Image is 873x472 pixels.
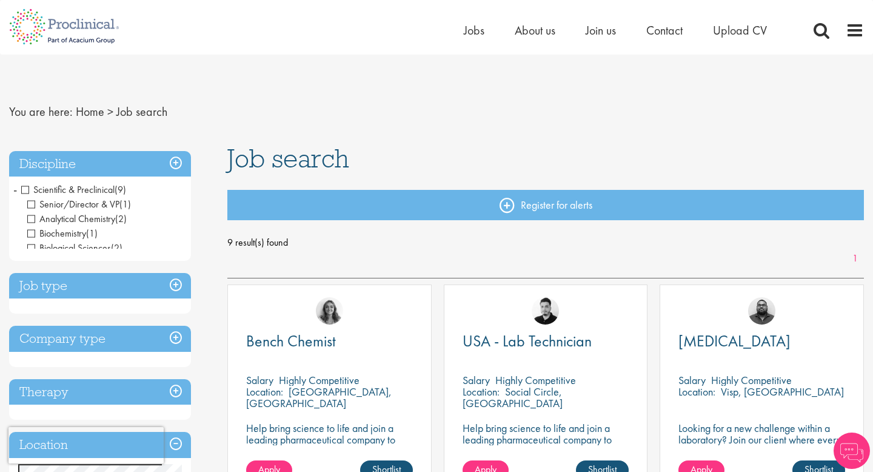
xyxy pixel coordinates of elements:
[9,273,191,299] h3: Job type
[9,379,191,405] h3: Therapy
[678,331,791,351] span: [MEDICAL_DATA]
[246,331,336,351] span: Bench Chemist
[9,104,73,120] span: You are here:
[86,227,98,240] span: (1)
[678,334,845,349] a: [MEDICAL_DATA]
[107,104,113,120] span: >
[279,373,360,387] p: Highly Competitive
[115,212,127,225] span: (2)
[9,326,191,352] h3: Company type
[586,22,616,38] a: Join us
[846,252,864,266] a: 1
[227,142,349,175] span: Job search
[13,180,17,198] span: -
[246,373,273,387] span: Salary
[227,234,864,252] span: 9 result(s) found
[678,422,845,457] p: Looking for a new challenge within a laboratory? Join our client where every experiment brings us...
[119,198,131,211] span: (1)
[246,385,392,410] p: [GEOGRAPHIC_DATA], [GEOGRAPHIC_DATA]
[515,22,555,38] a: About us
[678,373,706,387] span: Salary
[246,334,413,349] a: Bench Chemist
[8,427,164,464] iframe: reCAPTCHA
[495,373,576,387] p: Highly Competitive
[532,297,559,325] img: Anderson Maldonado
[27,212,115,225] span: Analytical Chemistry
[464,22,484,38] a: Jobs
[834,433,870,469] img: Chatbot
[463,385,563,410] p: Social Circle, [GEOGRAPHIC_DATA]
[27,198,119,211] span: Senior/Director & VP
[27,241,111,254] span: Biological Sciences
[115,183,126,196] span: (9)
[721,385,844,399] p: Visp, [GEOGRAPHIC_DATA]
[713,22,767,38] a: Upload CV
[21,183,115,196] span: Scientific & Preclinical
[76,104,104,120] a: breadcrumb link
[463,331,592,351] span: USA - Lab Technician
[9,151,191,177] h3: Discipline
[111,241,122,254] span: (2)
[27,198,131,211] span: Senior/Director & VP
[27,227,98,240] span: Biochemistry
[116,104,167,120] span: Job search
[711,373,792,387] p: Highly Competitive
[227,190,864,220] a: Register for alerts
[21,183,126,196] span: Scientific & Preclinical
[748,297,775,325] img: Ashley Bennett
[27,227,86,240] span: Biochemistry
[246,385,283,399] span: Location:
[678,385,715,399] span: Location:
[463,373,490,387] span: Salary
[463,334,629,349] a: USA - Lab Technician
[27,241,122,254] span: Biological Sciences
[463,385,500,399] span: Location:
[646,22,683,38] a: Contact
[316,297,343,325] img: Jackie Cerchio
[27,212,127,225] span: Analytical Chemistry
